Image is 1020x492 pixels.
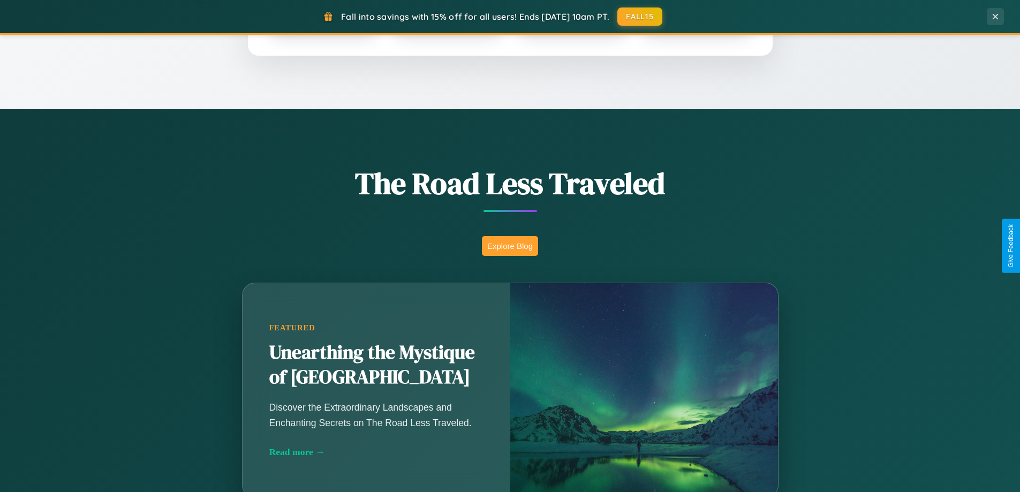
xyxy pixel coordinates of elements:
h1: The Road Less Traveled [189,163,832,204]
button: FALL15 [617,7,662,26]
h2: Unearthing the Mystique of [GEOGRAPHIC_DATA] [269,340,483,390]
button: Explore Blog [482,236,538,256]
div: Featured [269,323,483,332]
p: Discover the Extraordinary Landscapes and Enchanting Secrets on The Road Less Traveled. [269,400,483,430]
span: Fall into savings with 15% off for all users! Ends [DATE] 10am PT. [341,11,609,22]
div: Give Feedback [1007,224,1015,268]
div: Read more → [269,446,483,458]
